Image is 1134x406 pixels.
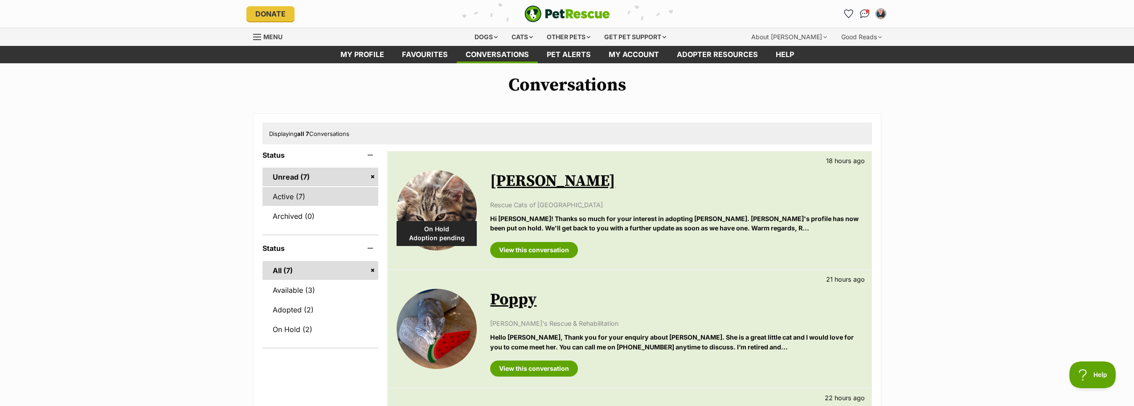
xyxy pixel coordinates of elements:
a: Adopter resources [668,46,767,63]
a: Favourites [842,7,856,21]
a: Available (3) [262,281,379,299]
a: Adopted (2) [262,300,379,319]
div: On Hold [397,221,477,246]
p: [PERSON_NAME]'s Rescue & Rehabilitation [490,319,862,328]
a: All (7) [262,261,379,280]
header: Status [262,151,379,159]
button: My account [874,7,888,21]
p: 22 hours ago [825,393,865,402]
span: Displaying Conversations [269,130,349,137]
a: Help [767,46,803,63]
a: On Hold (2) [262,320,379,339]
p: Rescue Cats of [GEOGRAPHIC_DATA] [490,200,862,209]
a: View this conversation [490,361,578,377]
header: Status [262,244,379,252]
a: Unread (7) [262,168,379,186]
a: Pet alerts [538,46,600,63]
p: Hi [PERSON_NAME]! Thanks so much for your interest in adopting [PERSON_NAME]. [PERSON_NAME]'s pro... [490,214,862,233]
p: 21 hours ago [826,275,865,284]
img: Poppy [397,289,477,369]
img: chat-41dd97257d64d25036548639549fe6c8038ab92f7586957e7f3b1b290dea8141.svg [860,9,869,18]
a: Poppy [490,290,536,310]
div: Good Reads [835,28,888,46]
span: Menu [263,33,282,41]
a: Conversations [858,7,872,21]
a: Menu [253,28,289,44]
a: My account [600,46,668,63]
p: Hello [PERSON_NAME], Thank you for your enquiry about [PERSON_NAME]. She is a great little cat an... [490,332,862,352]
div: Other pets [540,28,597,46]
a: Donate [246,6,295,21]
div: Cats [505,28,539,46]
strong: all 7 [297,130,309,137]
iframe: Help Scout Beacon - Open [1069,361,1116,388]
div: Dogs [468,28,504,46]
img: Aurora Stone profile pic [876,9,885,18]
a: View this conversation [490,242,578,258]
div: About [PERSON_NAME] [745,28,833,46]
img: Clara [397,170,477,250]
span: Adoption pending [397,234,477,242]
ul: Account quick links [842,7,888,21]
div: Get pet support [598,28,672,46]
p: 18 hours ago [826,156,865,165]
a: Favourites [393,46,457,63]
a: Archived (0) [262,207,379,226]
img: logo-e224e6f780fb5917bec1dbf3a21bbac754714ae5b6737aabdf751b685950b380.svg [524,5,610,22]
a: conversations [457,46,538,63]
a: PetRescue [524,5,610,22]
a: My profile [332,46,393,63]
a: [PERSON_NAME] [490,171,615,191]
a: Active (7) [262,187,379,206]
